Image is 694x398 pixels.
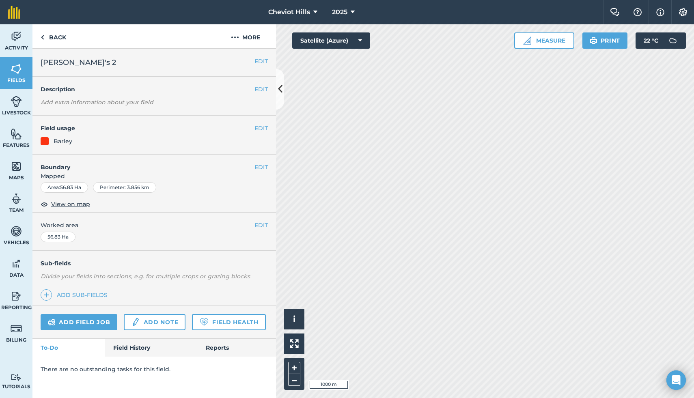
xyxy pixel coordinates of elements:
span: 22 ° C [644,32,658,49]
img: svg+xml;base64,PD94bWwgdmVyc2lvbj0iMS4wIiBlbmNvZGluZz0idXRmLTgiPz4KPCEtLSBHZW5lcmF0b3I6IEFkb2JlIE... [11,374,22,381]
img: Ruler icon [523,37,531,45]
img: svg+xml;base64,PD94bWwgdmVyc2lvbj0iMS4wIiBlbmNvZGluZz0idXRmLTgiPz4KPCEtLSBHZW5lcmF0b3I6IEFkb2JlIE... [11,290,22,302]
img: svg+xml;base64,PD94bWwgdmVyc2lvbj0iMS4wIiBlbmNvZGluZz0idXRmLTgiPz4KPCEtLSBHZW5lcmF0b3I6IEFkb2JlIE... [11,258,22,270]
button: View on map [41,199,90,209]
img: svg+xml;base64,PD94bWwgdmVyc2lvbj0iMS4wIiBlbmNvZGluZz0idXRmLTgiPz4KPCEtLSBHZW5lcmF0b3I6IEFkb2JlIE... [665,32,681,49]
span: [PERSON_NAME]'s 2 [41,57,116,68]
button: EDIT [254,85,268,94]
a: Add note [124,314,185,330]
button: EDIT [254,57,268,66]
img: svg+xml;base64,PHN2ZyB4bWxucz0iaHR0cDovL3d3dy53My5vcmcvMjAwMC9zdmciIHdpZHRoPSIxOSIgaGVpZ2h0PSIyNC... [590,36,597,45]
a: Add sub-fields [41,289,111,301]
img: Four arrows, one pointing top left, one top right, one bottom right and the last bottom left [290,339,299,348]
a: Add field job [41,314,117,330]
img: svg+xml;base64,PHN2ZyB4bWxucz0iaHR0cDovL3d3dy53My5vcmcvMjAwMC9zdmciIHdpZHRoPSIxNyIgaGVpZ2h0PSIxNy... [656,7,664,17]
div: Open Intercom Messenger [666,370,686,390]
div: Area : 56.83 Ha [41,182,88,193]
span: Mapped [32,172,276,181]
button: More [215,24,276,48]
img: svg+xml;base64,PD94bWwgdmVyc2lvbj0iMS4wIiBlbmNvZGluZz0idXRmLTgiPz4KPCEtLSBHZW5lcmF0b3I6IEFkb2JlIE... [11,95,22,108]
p: There are no outstanding tasks for this field. [41,365,268,374]
h4: Sub-fields [32,259,276,268]
img: fieldmargin Logo [8,6,20,19]
a: Field History [105,339,197,357]
img: A cog icon [678,8,688,16]
img: svg+xml;base64,PD94bWwgdmVyc2lvbj0iMS4wIiBlbmNvZGluZz0idXRmLTgiPz4KPCEtLSBHZW5lcmF0b3I6IEFkb2JlIE... [11,323,22,335]
button: + [288,362,300,374]
span: i [293,314,295,324]
a: Field Health [192,314,265,330]
img: svg+xml;base64,PHN2ZyB4bWxucz0iaHR0cDovL3d3dy53My5vcmcvMjAwMC9zdmciIHdpZHRoPSI1NiIgaGVpZ2h0PSI2MC... [11,160,22,172]
button: i [284,309,304,329]
img: A question mark icon [633,8,642,16]
div: Barley [54,137,72,146]
img: svg+xml;base64,PHN2ZyB4bWxucz0iaHR0cDovL3d3dy53My5vcmcvMjAwMC9zdmciIHdpZHRoPSI1NiIgaGVpZ2h0PSI2MC... [11,63,22,75]
button: – [288,374,300,386]
em: Divide your fields into sections, e.g. for multiple crops or grazing blocks [41,273,250,280]
button: 22 °C [636,32,686,49]
img: svg+xml;base64,PD94bWwgdmVyc2lvbj0iMS4wIiBlbmNvZGluZz0idXRmLTgiPz4KPCEtLSBHZW5lcmF0b3I6IEFkb2JlIE... [131,317,140,327]
h4: Boundary [32,155,254,172]
button: EDIT [254,221,268,230]
button: Measure [514,32,574,49]
span: Worked area [41,221,268,230]
span: 2025 [332,7,347,17]
a: Reports [198,339,276,357]
span: Cheviot Hills [268,7,310,17]
img: svg+xml;base64,PHN2ZyB4bWxucz0iaHR0cDovL3d3dy53My5vcmcvMjAwMC9zdmciIHdpZHRoPSI1NiIgaGVpZ2h0PSI2MC... [11,128,22,140]
button: Satellite (Azure) [292,32,370,49]
div: Perimeter : 3.856 km [93,182,156,193]
h4: Field usage [41,124,254,133]
img: svg+xml;base64,PHN2ZyB4bWxucz0iaHR0cDovL3d3dy53My5vcmcvMjAwMC9zdmciIHdpZHRoPSIxOCIgaGVpZ2h0PSIyNC... [41,199,48,209]
img: svg+xml;base64,PD94bWwgdmVyc2lvbj0iMS4wIiBlbmNvZGluZz0idXRmLTgiPz4KPCEtLSBHZW5lcmF0b3I6IEFkb2JlIE... [11,193,22,205]
img: svg+xml;base64,PHN2ZyB4bWxucz0iaHR0cDovL3d3dy53My5vcmcvMjAwMC9zdmciIHdpZHRoPSI5IiBoZWlnaHQ9IjI0Ii... [41,32,44,42]
em: Add extra information about your field [41,99,153,106]
img: svg+xml;base64,PD94bWwgdmVyc2lvbj0iMS4wIiBlbmNvZGluZz0idXRmLTgiPz4KPCEtLSBHZW5lcmF0b3I6IEFkb2JlIE... [11,225,22,237]
img: svg+xml;base64,PHN2ZyB4bWxucz0iaHR0cDovL3d3dy53My5vcmcvMjAwMC9zdmciIHdpZHRoPSIxNCIgaGVpZ2h0PSIyNC... [43,290,49,300]
img: svg+xml;base64,PHN2ZyB4bWxucz0iaHR0cDovL3d3dy53My5vcmcvMjAwMC9zdmciIHdpZHRoPSIyMCIgaGVpZ2h0PSIyNC... [231,32,239,42]
img: Two speech bubbles overlapping with the left bubble in the forefront [610,8,620,16]
a: Back [32,24,74,48]
img: svg+xml;base64,PD94bWwgdmVyc2lvbj0iMS4wIiBlbmNvZGluZz0idXRmLTgiPz4KPCEtLSBHZW5lcmF0b3I6IEFkb2JlIE... [48,317,56,327]
img: svg+xml;base64,PD94bWwgdmVyc2lvbj0iMS4wIiBlbmNvZGluZz0idXRmLTgiPz4KPCEtLSBHZW5lcmF0b3I6IEFkb2JlIE... [11,30,22,43]
button: Print [582,32,628,49]
h4: Description [41,85,268,94]
div: 56.83 Ha [41,232,75,242]
button: EDIT [254,163,268,172]
a: To-Do [32,339,105,357]
span: View on map [51,200,90,209]
button: EDIT [254,124,268,133]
